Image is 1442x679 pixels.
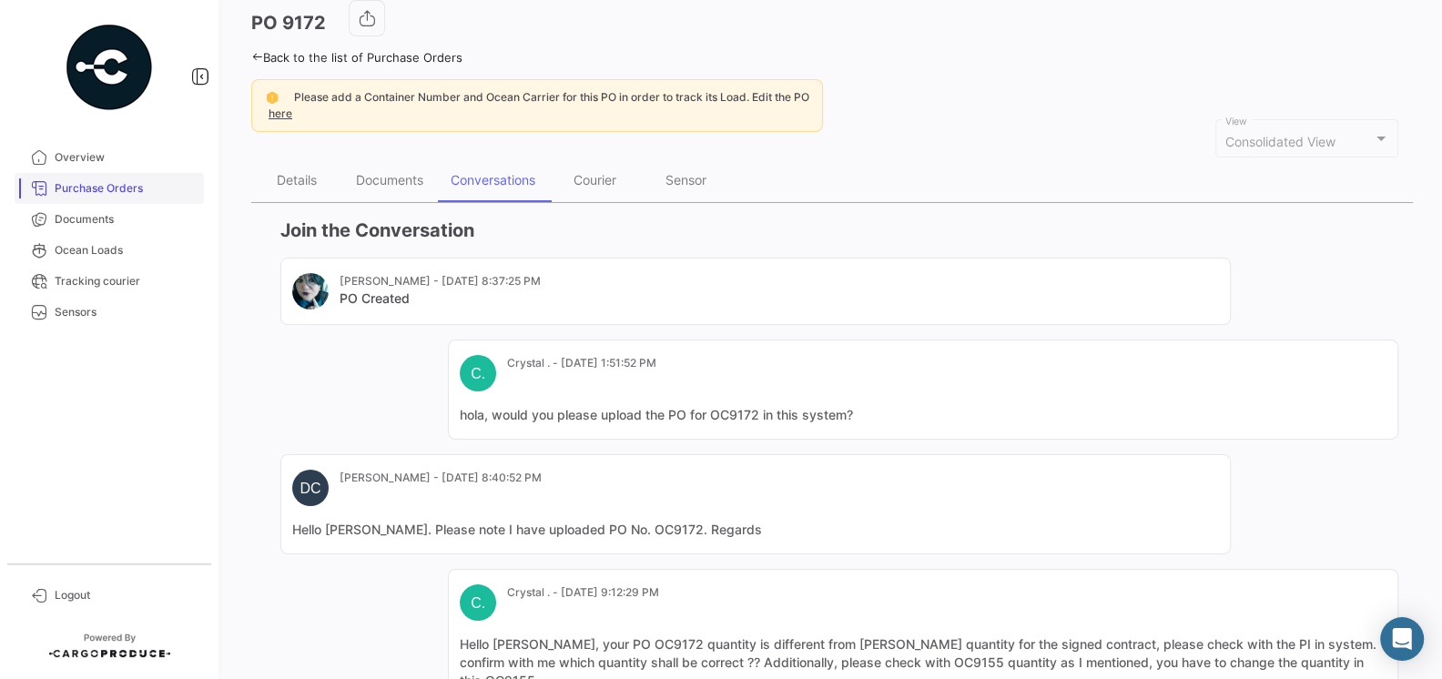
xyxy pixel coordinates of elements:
span: Documents [55,211,197,228]
a: Back to the list of Purchase Orders [251,50,462,65]
span: Purchase Orders [55,180,197,197]
mat-card-subtitle: [PERSON_NAME] - [DATE] 8:37:25 PM [340,273,541,289]
div: Details [277,172,317,187]
h3: PO 9172 [251,10,326,35]
div: Courier [574,172,616,187]
div: Conversations [451,172,535,187]
a: Tracking courier [15,266,204,297]
mat-card-content: hola, would you please upload the PO for OC9172 in this system? [460,406,1386,424]
mat-card-subtitle: [PERSON_NAME] - [DATE] 8:40:52 PM [340,470,542,486]
span: Overview [55,149,197,166]
span: Consolidated View [1225,134,1335,149]
div: Sensor [665,172,706,187]
a: Ocean Loads [15,235,204,266]
span: Please add a Container Number and Ocean Carrier for this PO in order to track its Load. Edit the PO [294,90,809,104]
mat-card-title: PO Created [340,289,541,308]
mat-card-content: Hello [PERSON_NAME]. Please note I have uploaded PO No. OC9172. Regards [292,521,1219,539]
a: Sensors [15,297,204,328]
a: here [265,106,296,120]
h3: Join the Conversation [280,218,1398,243]
a: Documents [15,204,204,235]
img: powered-by.png [64,22,155,113]
div: C. [460,584,496,621]
span: Logout [55,587,197,603]
div: DC [292,470,329,506]
div: Abrir Intercom Messenger [1380,617,1424,661]
span: Ocean Loads [55,242,197,258]
mat-card-subtitle: Crystal . - [DATE] 1:51:52 PM [507,355,656,371]
div: Documents [356,172,423,187]
mat-card-subtitle: Crystal . - [DATE] 9:12:29 PM [507,584,659,601]
span: Tracking courier [55,273,197,289]
a: Overview [15,142,204,173]
div: C. [460,355,496,391]
a: Purchase Orders [15,173,204,204]
img: IMG_20220614_122528.jpg [292,273,329,309]
span: Sensors [55,304,197,320]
